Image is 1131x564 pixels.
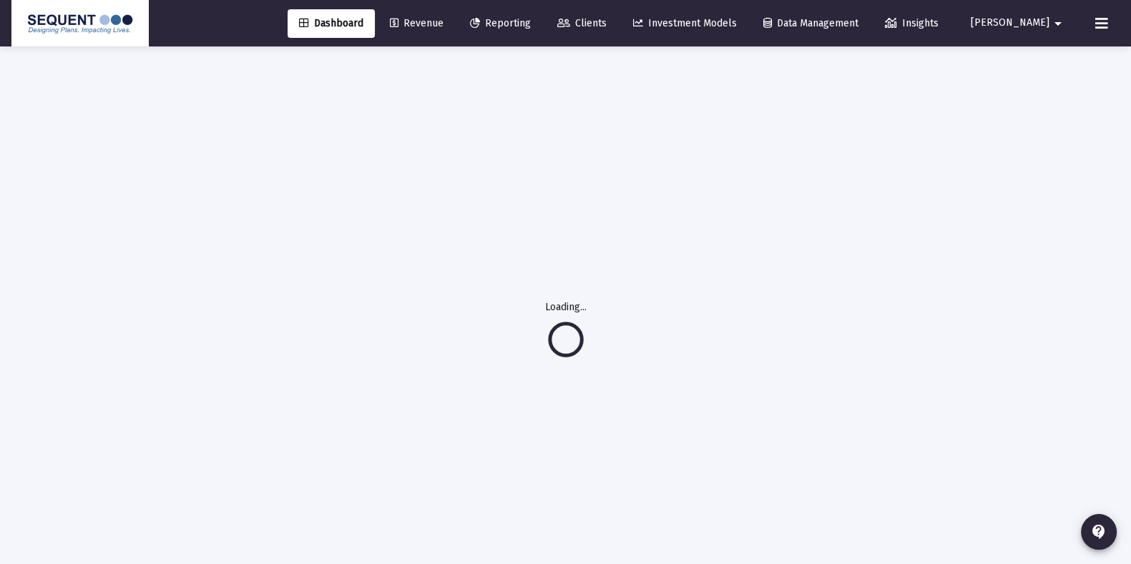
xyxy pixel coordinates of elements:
[390,17,444,29] span: Revenue
[1049,9,1067,38] mat-icon: arrow_drop_down
[633,17,737,29] span: Investment Models
[22,9,138,38] img: Dashboard
[288,9,375,38] a: Dashboard
[470,17,531,29] span: Reporting
[378,9,455,38] a: Revenue
[763,17,858,29] span: Data Management
[459,9,542,38] a: Reporting
[954,9,1084,37] button: [PERSON_NAME]
[299,17,363,29] span: Dashboard
[546,9,618,38] a: Clients
[971,17,1049,29] span: [PERSON_NAME]
[1090,523,1107,540] mat-icon: contact_support
[885,17,939,29] span: Insights
[622,9,748,38] a: Investment Models
[752,9,870,38] a: Data Management
[557,17,607,29] span: Clients
[873,9,950,38] a: Insights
